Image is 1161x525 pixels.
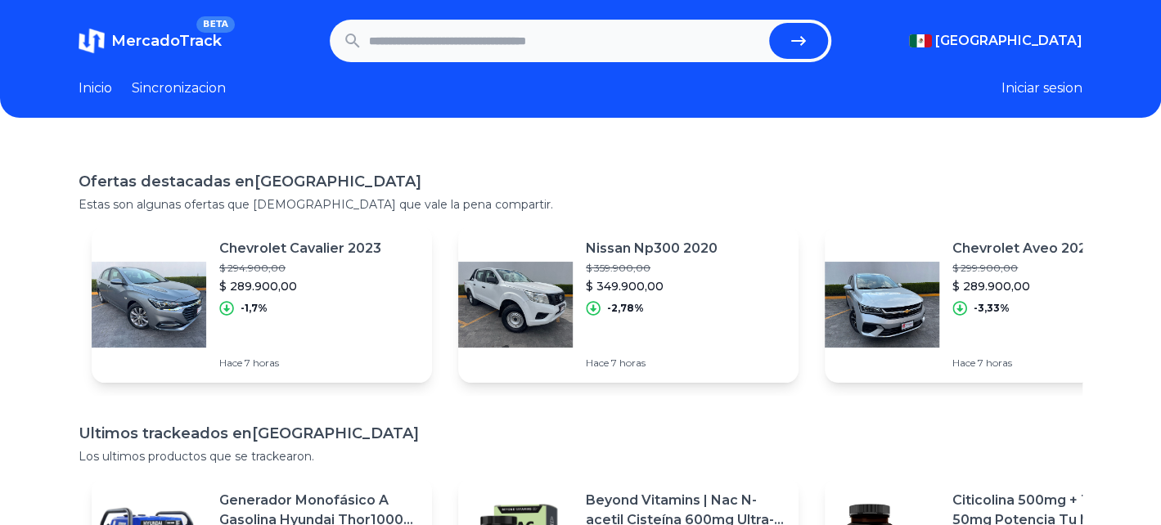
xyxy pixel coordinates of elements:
img: Mexico [909,34,932,47]
p: Hace 7 horas [952,357,1096,370]
a: Inicio [79,79,112,98]
p: Los ultimos productos que se trackearon. [79,448,1082,464]
p: $ 349.900,00 [586,278,718,294]
h1: Ultimos trackeados en [GEOGRAPHIC_DATA] [79,422,1082,445]
h1: Ofertas destacadas en [GEOGRAPHIC_DATA] [79,170,1082,193]
span: [GEOGRAPHIC_DATA] [935,31,1082,51]
p: Hace 7 horas [586,357,718,370]
p: Chevrolet Cavalier 2023 [219,239,381,258]
a: Featured imageNissan Np300 2020$ 359.900,00$ 349.900,00-2,78%Hace 7 horas [458,226,799,383]
a: MercadoTrackBETA [79,28,222,54]
p: Chevrolet Aveo 2024 [952,239,1096,258]
img: Featured image [458,247,573,361]
p: Hace 7 horas [219,357,381,370]
img: Featured image [92,247,206,361]
p: -3,33% [974,302,1010,315]
p: $ 294.900,00 [219,262,381,275]
img: Featured image [825,247,939,361]
a: Featured imageChevrolet Cavalier 2023$ 294.900,00$ 289.900,00-1,7%Hace 7 horas [92,226,432,383]
button: [GEOGRAPHIC_DATA] [909,31,1082,51]
span: MercadoTrack [111,32,222,50]
p: -1,7% [241,302,268,315]
a: Sincronizacion [132,79,226,98]
span: BETA [196,16,235,33]
p: -2,78% [607,302,644,315]
p: $ 359.900,00 [586,262,718,275]
p: Estas son algunas ofertas que [DEMOGRAPHIC_DATA] que vale la pena compartir. [79,196,1082,213]
p: Nissan Np300 2020 [586,239,718,258]
button: Iniciar sesion [1001,79,1082,98]
p: $ 299.900,00 [952,262,1096,275]
p: $ 289.900,00 [952,278,1096,294]
img: MercadoTrack [79,28,105,54]
p: $ 289.900,00 [219,278,381,294]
